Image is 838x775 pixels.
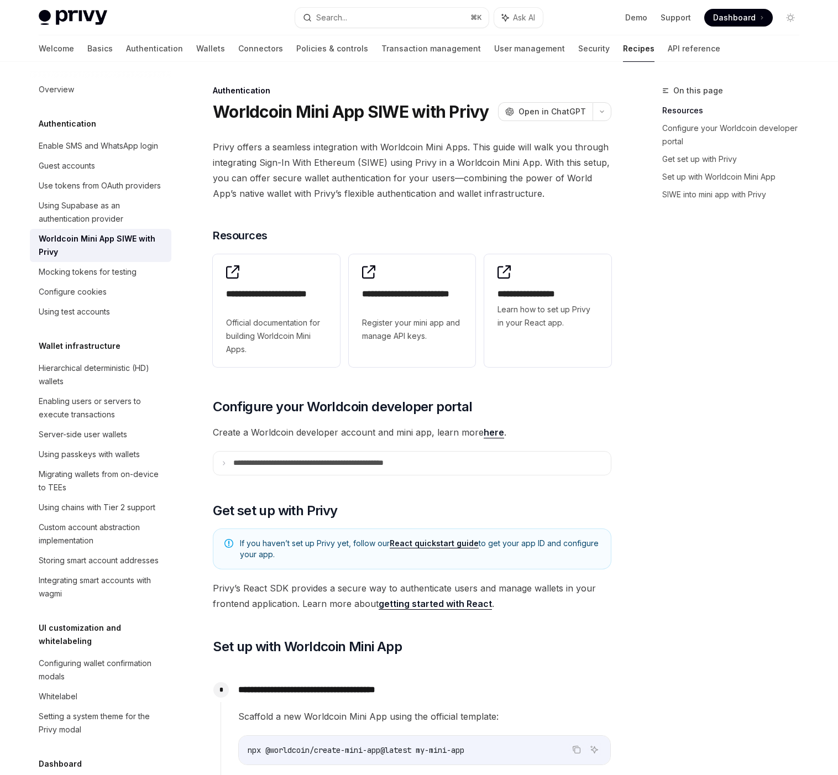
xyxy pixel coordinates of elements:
[662,102,808,119] a: Resources
[30,653,171,687] a: Configuring wallet confirmation modals
[39,710,165,736] div: Setting a system theme for the Privy modal
[39,179,161,192] div: Use tokens from OAuth providers
[625,12,647,23] a: Demo
[39,117,96,130] h5: Authentication
[213,139,611,201] span: Privy offers a seamless integration with Worldcoin Mini Apps. This guide will walk you through in...
[240,538,600,560] span: If you haven’t set up Privy yet, follow our to get your app ID and configure your app.
[578,35,610,62] a: Security
[39,305,110,318] div: Using test accounts
[39,690,77,703] div: Whitelabel
[39,521,165,547] div: Custom account abstraction implementation
[498,102,593,121] button: Open in ChatGPT
[213,425,611,440] span: Create a Worldcoin developer account and mini app, learn more .
[569,742,584,757] button: Copy the contents from the code block
[30,156,171,176] a: Guest accounts
[316,11,347,24] div: Search...
[39,448,140,461] div: Using passkeys with wallets
[782,9,799,27] button: Toggle dark mode
[30,570,171,604] a: Integrating smart accounts with wagmi
[39,395,165,421] div: Enabling users or servers to execute transactions
[623,35,654,62] a: Recipes
[295,8,489,28] button: Search...⌘K
[30,302,171,322] a: Using test accounts
[196,35,225,62] a: Wallets
[39,468,165,494] div: Migrating wallets from on-device to TEEs
[238,709,611,724] span: Scaffold a new Worldcoin Mini App using the official template:
[673,84,723,97] span: On this page
[513,12,535,23] span: Ask AI
[30,229,171,262] a: Worldcoin Mini App SIWE with Privy
[39,339,121,353] h5: Wallet infrastructure
[126,35,183,62] a: Authentication
[30,176,171,196] a: Use tokens from OAuth providers
[39,657,165,683] div: Configuring wallet confirmation modals
[381,35,481,62] a: Transaction management
[518,106,586,117] span: Open in ChatGPT
[39,757,82,771] h5: Dashboard
[213,228,268,243] span: Resources
[587,742,601,757] button: Ask AI
[39,159,95,172] div: Guest accounts
[39,199,165,226] div: Using Supabase as an authentication provider
[30,262,171,282] a: Mocking tokens for testing
[30,425,171,444] a: Server-side user wallets
[39,285,107,299] div: Configure cookies
[30,196,171,229] a: Using Supabase as an authentication provider
[248,745,464,755] span: npx @worldcoin/create-mini-app@latest my-mini-app
[39,232,165,259] div: Worldcoin Mini App SIWE with Privy
[30,358,171,391] a: Hierarchical deterministic (HD) wallets
[39,362,165,388] div: Hierarchical deterministic (HD) wallets
[39,10,107,25] img: light logo
[30,517,171,551] a: Custom account abstraction implementation
[30,136,171,156] a: Enable SMS and WhatsApp login
[213,398,472,416] span: Configure your Worldcoin developer portal
[497,303,598,329] span: Learn how to set up Privy in your React app.
[213,580,611,611] span: Privy’s React SDK provides a secure way to authenticate users and manage wallets in your frontend...
[39,428,127,441] div: Server-side user wallets
[213,102,489,122] h1: Worldcoin Mini App SIWE with Privy
[30,687,171,706] a: Whitelabel
[226,316,327,356] span: Official documentation for building Worldcoin Mini Apps.
[30,706,171,740] a: Setting a system theme for the Privy modal
[30,464,171,498] a: Migrating wallets from on-device to TEEs
[39,139,158,153] div: Enable SMS and WhatsApp login
[470,13,482,22] span: ⌘ K
[662,186,808,203] a: SIWE into mini app with Privy
[704,9,773,27] a: Dashboard
[30,551,171,570] a: Storing smart account addresses
[39,574,165,600] div: Integrating smart accounts with wagmi
[39,35,74,62] a: Welcome
[30,498,171,517] a: Using chains with Tier 2 support
[30,282,171,302] a: Configure cookies
[87,35,113,62] a: Basics
[390,538,479,548] a: React quickstart guide
[668,35,720,62] a: API reference
[213,638,402,656] span: Set up with Worldcoin Mini App
[662,150,808,168] a: Get set up with Privy
[213,502,337,520] span: Get set up with Privy
[713,12,756,23] span: Dashboard
[362,316,463,343] span: Register your mini app and manage API keys.
[39,554,159,567] div: Storing smart account addresses
[494,8,543,28] button: Ask AI
[494,35,565,62] a: User management
[39,501,155,514] div: Using chains with Tier 2 support
[39,83,74,96] div: Overview
[661,12,691,23] a: Support
[484,427,504,438] a: here
[39,265,137,279] div: Mocking tokens for testing
[379,598,492,610] a: getting started with React
[224,539,233,548] svg: Note
[296,35,368,62] a: Policies & controls
[213,85,611,96] div: Authentication
[662,119,808,150] a: Configure your Worldcoin developer portal
[30,444,171,464] a: Using passkeys with wallets
[30,391,171,425] a: Enabling users or servers to execute transactions
[39,621,171,648] h5: UI customization and whitelabeling
[30,80,171,100] a: Overview
[238,35,283,62] a: Connectors
[662,168,808,186] a: Set up with Worldcoin Mini App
